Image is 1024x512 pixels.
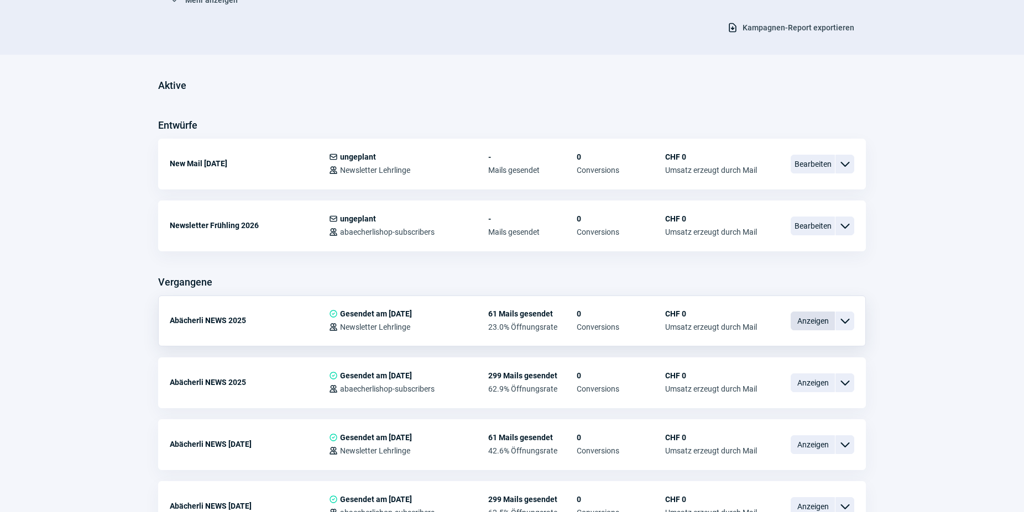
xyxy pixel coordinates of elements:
span: 0 [577,433,665,442]
span: Bearbeiten [791,155,835,173]
span: Umsatz erzeugt durch Mail [665,446,757,455]
span: CHF 0 [665,371,757,380]
span: ungeplant [340,214,376,223]
span: 299 Mails gesendet [488,371,577,380]
span: Gesendet am [DATE] [340,371,412,380]
span: - [488,214,577,223]
h3: Aktive [158,77,186,94]
span: Newsletter Lehrlinge [340,166,410,175]
span: CHF 0 [665,309,757,318]
span: abaecherlishop-subscribers [340,228,435,236]
div: Newsletter Frühling 2026 [170,214,329,236]
span: 0 [577,309,665,318]
span: 299 Mails gesendet [488,495,577,504]
span: 42.6% Öffnungsrate [488,446,577,455]
span: Anzeigen [791,435,835,454]
span: Newsletter Lehrlinge [340,446,410,455]
span: abaecherlishop-subscribers [340,384,435,393]
span: Gesendet am [DATE] [340,433,412,442]
div: New Mail [DATE] [170,152,329,175]
span: 0 [577,495,665,504]
span: CHF 0 [665,433,757,442]
span: ungeplant [340,152,376,161]
h3: Entwürfe [158,117,197,134]
span: CHF 0 [665,152,757,161]
span: Mails gesendet [488,166,577,175]
h3: Vergangene [158,273,212,291]
span: Umsatz erzeugt durch Mail [665,166,757,175]
span: Conversions [577,323,665,331]
span: Conversions [577,166,665,175]
span: Gesendet am [DATE] [340,309,412,318]
span: Umsatz erzeugt durch Mail [665,384,757,393]
span: Gesendet am [DATE] [340,495,412,504]
button: Kampagnen-Report exportieren [715,18,866,37]
span: Mails gesendet [488,228,577,236]
span: 23.0% Öffnungsrate [488,323,577,331]
span: 0 [577,214,665,223]
span: 0 [577,371,665,380]
span: Conversions [577,384,665,393]
span: Anzeigen [791,312,835,330]
span: 61 Mails gesendet [488,433,577,442]
span: 0 [577,152,665,161]
div: Abächerli NEWS 2025 [170,371,329,393]
span: Kampagnen-Report exportieren [743,19,854,36]
span: Umsatz erzeugt durch Mail [665,323,757,331]
span: Bearbeiten [791,217,835,235]
div: Abächerli NEWS 2025 [170,309,329,331]
span: Umsatz erzeugt durch Mail [665,228,757,236]
span: Conversions [577,228,665,236]
span: Conversions [577,446,665,455]
div: Abächerli NEWS [DATE] [170,433,329,455]
span: 62.9% Öffnungsrate [488,384,577,393]
span: - [488,152,577,161]
span: CHF 0 [665,214,757,223]
span: Anzeigen [791,373,835,392]
span: CHF 0 [665,495,757,504]
span: Newsletter Lehrlinge [340,323,410,331]
span: 61 Mails gesendet [488,309,577,318]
